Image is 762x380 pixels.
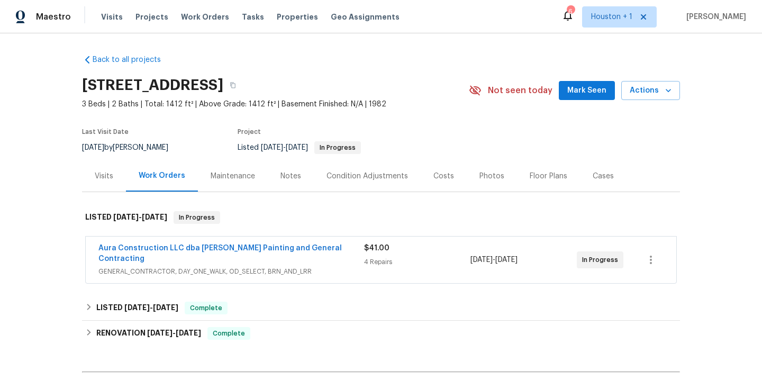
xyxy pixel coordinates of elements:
span: Visits [101,12,123,22]
div: Photos [479,171,504,182]
span: - [470,255,518,265]
div: Condition Adjustments [326,171,408,182]
span: In Progress [582,255,622,265]
span: GENERAL_CONTRACTOR, DAY_ONE_WALK, OD_SELECT, BRN_AND_LRR [98,266,364,277]
span: Work Orders [181,12,229,22]
span: [DATE] [124,304,150,311]
div: LISTED [DATE]-[DATE]In Progress [82,201,680,234]
span: - [113,213,167,221]
button: Actions [621,81,680,101]
span: $41.00 [364,245,389,252]
span: [DATE] [147,329,173,337]
span: Houston + 1 [591,12,632,22]
h6: LISTED [85,211,167,224]
span: Not seen today [488,85,552,96]
span: Properties [277,12,318,22]
h6: LISTED [96,302,178,314]
div: Floor Plans [530,171,567,182]
span: Complete [186,303,226,313]
span: [DATE] [286,144,308,151]
span: Maestro [36,12,71,22]
div: Cases [593,171,614,182]
span: [DATE] [153,304,178,311]
span: Complete [208,328,249,339]
div: 6 [567,6,574,17]
span: Mark Seen [567,84,606,97]
span: [DATE] [261,144,283,151]
span: - [147,329,201,337]
span: In Progress [175,212,219,223]
h2: [STREET_ADDRESS] [82,80,223,91]
span: [DATE] [82,144,104,151]
span: Projects [135,12,168,22]
span: [DATE] [113,213,139,221]
button: Mark Seen [559,81,615,101]
div: RENOVATION [DATE]-[DATE]Complete [82,321,680,346]
a: Aura Construction LLC dba [PERSON_NAME] Painting and General Contracting [98,245,342,263]
span: 3 Beds | 2 Baths | Total: 1412 ft² | Above Grade: 1412 ft² | Basement Finished: N/A | 1982 [82,99,469,110]
span: Geo Assignments [331,12,400,22]
span: Actions [630,84,672,97]
span: [DATE] [495,256,518,264]
span: - [124,304,178,311]
span: [DATE] [142,213,167,221]
div: 4 Repairs [364,257,470,267]
div: Visits [95,171,113,182]
span: - [261,144,308,151]
a: Back to all projects [82,55,184,65]
div: Maintenance [211,171,255,182]
span: [PERSON_NAME] [682,12,746,22]
span: Tasks [242,13,264,21]
span: Project [238,129,261,135]
div: Work Orders [139,170,185,181]
div: Costs [433,171,454,182]
span: [DATE] [176,329,201,337]
span: In Progress [315,144,360,151]
div: by [PERSON_NAME] [82,141,181,154]
button: Copy Address [223,76,242,95]
span: [DATE] [470,256,493,264]
div: LISTED [DATE]-[DATE]Complete [82,295,680,321]
span: Last Visit Date [82,129,129,135]
div: Notes [280,171,301,182]
h6: RENOVATION [96,327,201,340]
span: Listed [238,144,361,151]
